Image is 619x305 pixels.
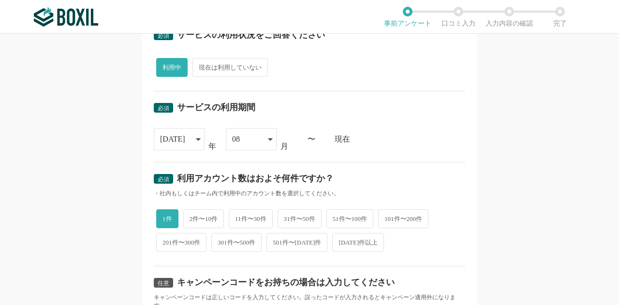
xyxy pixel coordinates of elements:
[335,135,465,143] div: 現在
[177,278,395,287] div: キャンペーンコードをお持ちの場合は入力してください
[177,103,255,112] div: サービスの利用期間
[378,209,428,228] span: 101件〜200件
[183,209,224,228] span: 2件〜10件
[156,233,206,252] span: 201件〜300件
[232,129,240,150] div: 08
[156,209,178,228] span: 1件
[154,189,465,198] div: ・社内もしくはチーム内で利用中のアカウント数を選択してください。
[534,7,585,27] li: 完了
[158,32,169,39] span: 必須
[326,209,374,228] span: 51件〜100件
[433,7,484,27] li: 口コミ入力
[332,233,384,252] span: [DATE]件以上
[208,143,216,150] div: 年
[34,7,98,27] img: ボクシルSaaS_ロゴ
[177,174,334,183] div: 利用アカウント数はおよそ何件ですか？
[192,58,268,77] span: 現在は利用していない
[160,129,185,150] div: [DATE]
[156,58,188,77] span: 利用中
[158,280,169,287] span: 任意
[308,135,315,143] div: 〜
[211,233,262,252] span: 301件〜500件
[484,7,534,27] li: 入力内容の確認
[158,176,169,183] span: 必須
[266,233,327,252] span: 501件〜[DATE]件
[382,7,433,27] li: 事前アンケート
[158,105,169,112] span: 必須
[278,209,322,228] span: 31件〜50件
[177,30,325,39] div: サービスの利用状況をご回答ください
[280,143,288,150] div: 月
